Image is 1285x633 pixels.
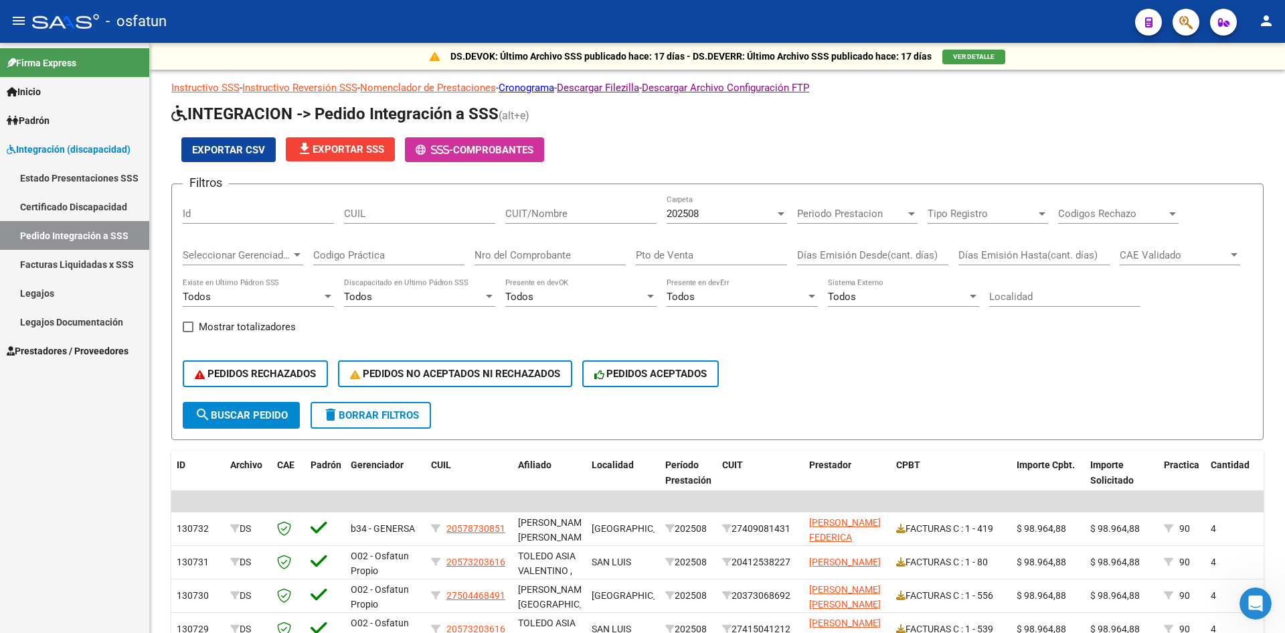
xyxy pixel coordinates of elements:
span: $ 98.964,88 [1017,557,1066,567]
datatable-header-cell: CPBT [891,451,1011,510]
div: 202508 [665,555,711,570]
span: $ 98.964,88 [1017,590,1066,601]
mat-icon: delete [323,407,339,423]
div: 202508 [665,588,711,604]
a: Descargar Archivo Configuración FTP [642,82,809,94]
div: 130732 [177,521,220,537]
p: - - - - - [171,80,1264,95]
datatable-header-cell: Localidad [586,451,660,510]
span: Período Prestación [665,460,711,486]
span: [PERSON_NAME][GEOGRAPHIC_DATA][PERSON_NAME], [518,584,608,626]
span: Periodo Prestacion [797,208,906,220]
span: $ 98.964,88 [1090,557,1140,567]
span: Exportar CSV [192,144,265,156]
span: PEDIDOS ACEPTADOS [594,368,707,380]
span: Exportar SSS [296,143,384,155]
datatable-header-cell: Cantidad [1205,451,1259,510]
span: Practica [1164,460,1199,470]
p: DS.DEVOK: Último Archivo SSS publicado hace: 17 días - DS.DEVERR: Último Archivo SSS publicado ha... [450,49,932,64]
button: Buscar Pedido [183,402,300,429]
span: 4 [1211,523,1216,534]
datatable-header-cell: Período Prestación [660,451,717,510]
div: FACTURAS C : 1 - 556 [896,588,1006,604]
span: ID [177,460,185,470]
span: Seleccionar Gerenciador [183,249,291,261]
span: Comprobantes [453,144,533,156]
button: Borrar Filtros [311,402,431,429]
div: 202508 [665,521,711,537]
span: 4 [1211,557,1216,567]
span: (alt+e) [499,109,529,122]
span: CAE Validado [1120,249,1228,261]
span: 90 [1179,590,1190,601]
datatable-header-cell: Gerenciador [345,451,426,510]
span: Localidad [592,460,634,470]
span: Todos [183,291,211,303]
div: DS [230,588,266,604]
datatable-header-cell: CAE [272,451,305,510]
span: INTEGRACION -> Pedido Integración a SSS [171,104,499,123]
datatable-header-cell: Importe Cpbt. [1011,451,1085,510]
span: CUIL [431,460,451,470]
span: $ 98.964,88 [1017,523,1066,534]
span: VER DETALLE [953,53,995,60]
button: PEDIDOS ACEPTADOS [582,360,719,387]
h3: Filtros [183,173,229,192]
span: Tipo Registro [928,208,1036,220]
button: -Comprobantes [405,137,544,162]
span: Padrón [311,460,341,470]
span: Integración (discapacidad) [7,142,131,157]
a: Descargar Filezilla [557,82,639,94]
span: CPBT [896,460,920,470]
span: Borrar Filtros [323,409,419,421]
span: Afiliado [518,460,551,470]
span: - [416,144,453,156]
span: - osfatun [106,7,167,36]
span: Gerenciador [351,460,404,470]
div: DS [230,521,266,537]
span: [PERSON_NAME] [PERSON_NAME] , [518,517,590,559]
span: Todos [344,291,372,303]
span: CAE [277,460,294,470]
button: Exportar CSV [181,137,276,162]
iframe: Intercom live chat [1239,587,1272,620]
button: Exportar SSS [286,137,395,161]
button: VER DETALLE [942,50,1005,64]
span: PEDIDOS NO ACEPTADOS NI RECHAZADOS [350,368,560,380]
mat-icon: menu [11,13,27,29]
div: 20373068692 [722,588,798,604]
span: Padrón [7,113,50,128]
span: 90 [1179,557,1190,567]
span: O02 - Osfatun Propio [351,551,409,577]
datatable-header-cell: Archivo [225,451,272,510]
span: Codigos Rechazo [1058,208,1167,220]
div: DS [230,555,266,570]
span: O02 - Osfatun Propio [351,584,409,610]
datatable-header-cell: Padrón [305,451,345,510]
span: [PERSON_NAME] [PERSON_NAME] [809,584,881,610]
span: $ 98.964,88 [1090,590,1140,601]
span: PEDIDOS RECHAZADOS [195,368,316,380]
span: [GEOGRAPHIC_DATA] [592,523,682,534]
span: b34 - GENERSA [351,523,415,534]
a: Cronograma [499,82,554,94]
span: SAN LUIS [592,557,631,567]
span: [GEOGRAPHIC_DATA] [592,590,682,601]
span: Archivo [230,460,262,470]
span: 4 [1211,590,1216,601]
datatable-header-cell: Afiliado [513,451,586,510]
span: 27504468491 [446,590,505,601]
span: Prestadores / Proveedores [7,344,128,358]
button: PEDIDOS RECHAZADOS [183,360,328,387]
span: TOLEDO ASIA VALENTINO , [518,551,576,577]
mat-icon: file_download [296,141,313,157]
span: Importe Solicitado [1090,460,1134,486]
div: 130730 [177,588,220,604]
span: Firma Express [7,56,76,70]
span: Todos [505,291,533,303]
span: Cantidad [1211,460,1250,470]
span: 20573203616 [446,557,505,567]
datatable-header-cell: Prestador [804,451,891,510]
button: PEDIDOS NO ACEPTADOS NI RECHAZADOS [338,360,572,387]
div: FACTURAS C : 1 - 80 [896,555,1006,570]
